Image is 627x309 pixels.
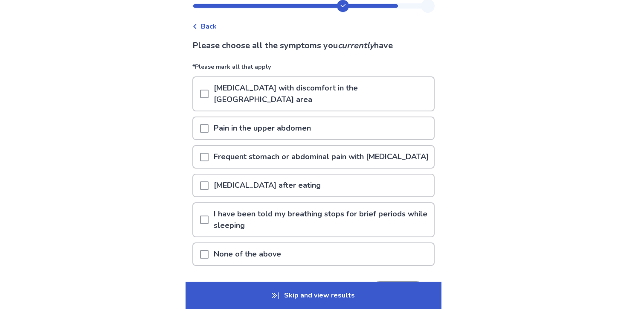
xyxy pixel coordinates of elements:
i: currently [338,40,374,51]
p: Frequent stomach or abdominal pain with [MEDICAL_DATA] [209,146,434,168]
p: [MEDICAL_DATA] after eating [209,175,326,196]
p: I have been told my breathing stops for brief periods while sleeping [209,203,434,236]
p: [MEDICAL_DATA] with discomfort in the [GEOGRAPHIC_DATA] area [209,77,434,111]
p: Skip and view results [186,282,441,309]
p: Pain in the upper abdomen [209,117,316,139]
p: *Please mark all that apply [192,62,435,76]
p: Please choose all the symptoms you have [192,39,435,52]
button: Next [368,281,428,304]
p: None of the above [209,243,286,265]
span: Back [201,21,217,32]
